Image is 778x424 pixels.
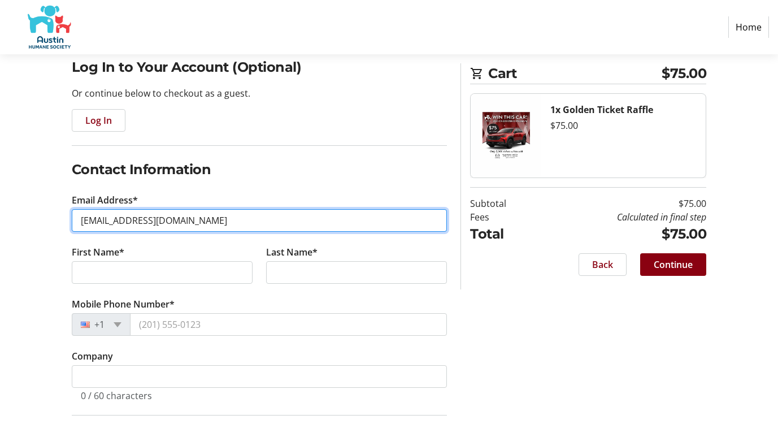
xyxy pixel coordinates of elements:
[81,390,152,402] tr-character-limit: 0 / 60 characters
[488,63,662,84] span: Cart
[72,159,447,180] h2: Contact Information
[9,5,89,50] img: Austin Humane Society's Logo
[72,86,447,100] p: Or continue below to checkout as a guest.
[654,258,693,271] span: Continue
[72,57,447,77] h2: Log In to Your Account (Optional)
[72,193,138,207] label: Email Address*
[266,245,318,259] label: Last Name*
[662,63,706,84] span: $75.00
[72,297,175,311] label: Mobile Phone Number*
[550,103,653,116] strong: 1x Golden Ticket Raffle
[579,253,627,276] button: Back
[538,210,707,224] td: Calculated in final step
[640,253,706,276] button: Continue
[538,197,707,210] td: $75.00
[538,224,707,244] td: $75.00
[592,258,613,271] span: Back
[85,114,112,127] span: Log In
[470,210,538,224] td: Fees
[550,119,697,132] div: $75.00
[130,313,447,336] input: (201) 555-0123
[72,245,124,259] label: First Name*
[72,109,125,132] button: Log In
[728,16,769,38] a: Home
[470,224,538,244] td: Total
[72,349,113,363] label: Company
[471,94,541,178] img: Golden Ticket Raffle
[470,197,538,210] td: Subtotal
